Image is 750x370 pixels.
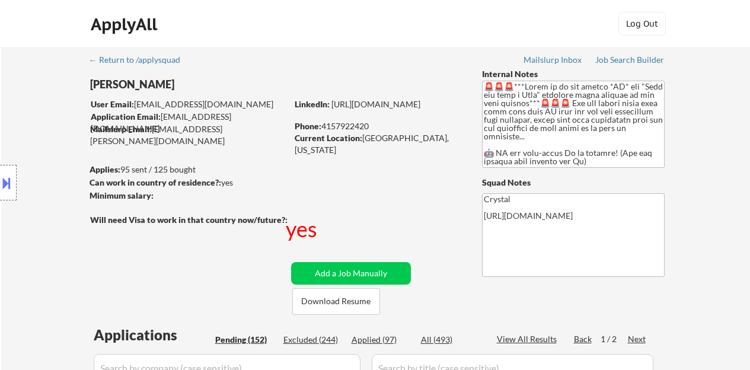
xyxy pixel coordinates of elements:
div: 4157922420 [295,120,462,132]
button: Log Out [618,12,666,36]
div: [GEOGRAPHIC_DATA], [US_STATE] [295,132,462,155]
a: Job Search Builder [595,55,665,67]
strong: Current Location: [295,133,362,143]
div: Pending (152) [215,334,275,346]
div: All (493) [421,334,480,346]
div: 1 / 2 [601,333,628,345]
a: [URL][DOMAIN_NAME] [331,99,420,109]
button: Download Resume [292,288,380,315]
div: yes [286,214,320,244]
a: ← Return to /applysquad [89,55,192,67]
div: Job Search Builder [595,56,665,64]
button: Add a Job Manually [291,262,411,285]
div: Back [574,333,593,345]
div: Applications [94,328,211,342]
div: Excluded (244) [283,334,343,346]
div: Next [628,333,647,345]
div: ApplyAll [91,14,161,34]
div: Applied (97) [352,334,411,346]
a: Mailslurp Inbox [524,55,583,67]
div: View All Results [497,333,560,345]
strong: Phone: [295,121,321,131]
div: Mailslurp Inbox [524,56,583,64]
div: Squad Notes [482,177,665,189]
div: Internal Notes [482,68,665,80]
strong: LinkedIn: [295,99,330,109]
div: ← Return to /applysquad [89,56,192,64]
